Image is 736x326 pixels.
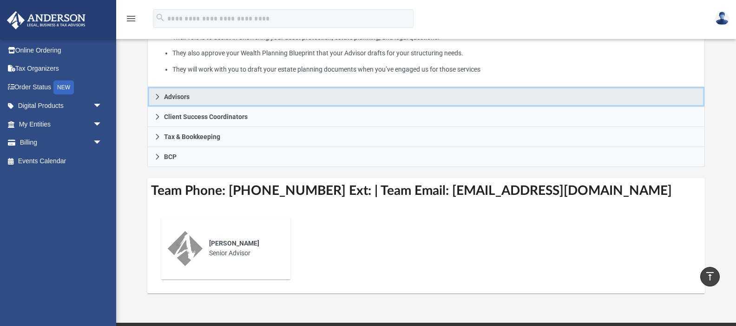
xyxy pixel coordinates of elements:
[700,267,720,286] a: vertical_align_top
[172,64,698,75] li: They will work with you to draft your estate planning documents when you’ve engaged us for those ...
[704,271,716,282] i: vertical_align_top
[7,41,116,60] a: Online Ordering
[164,113,248,120] span: Client Success Coordinators
[7,97,116,115] a: Digital Productsarrow_drop_down
[53,80,74,94] div: NEW
[125,13,137,24] i: menu
[7,133,116,152] a: Billingarrow_drop_down
[203,232,284,265] div: Senior Advisor
[7,78,116,97] a: Order StatusNEW
[7,60,116,78] a: Tax Organizers
[147,127,705,147] a: Tax & Bookkeeping
[4,11,88,29] img: Anderson Advisors Platinum Portal
[147,178,705,204] h3: Team Phone: [PHONE_NUMBER] Ext: | Team Email: [EMAIL_ADDRESS][DOMAIN_NAME]
[168,231,203,266] img: Senior Advisor Pic
[125,18,137,24] a: menu
[93,115,112,134] span: arrow_drop_down
[147,147,705,167] a: BCP
[93,133,112,153] span: arrow_drop_down
[715,12,729,25] img: User Pic
[7,115,116,133] a: My Entitiesarrow_drop_down
[7,152,116,170] a: Events Calendar
[155,13,165,23] i: search
[164,153,177,160] span: BCP
[147,87,705,107] a: Advisors
[147,107,705,127] a: Client Success Coordinators
[164,133,220,140] span: Tax & Bookkeeping
[93,97,112,116] span: arrow_drop_down
[209,240,259,247] span: [PERSON_NAME]
[172,47,698,59] li: They also approve your Wealth Planning Blueprint that your Advisor drafts for your structuring ne...
[164,93,190,100] span: Advisors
